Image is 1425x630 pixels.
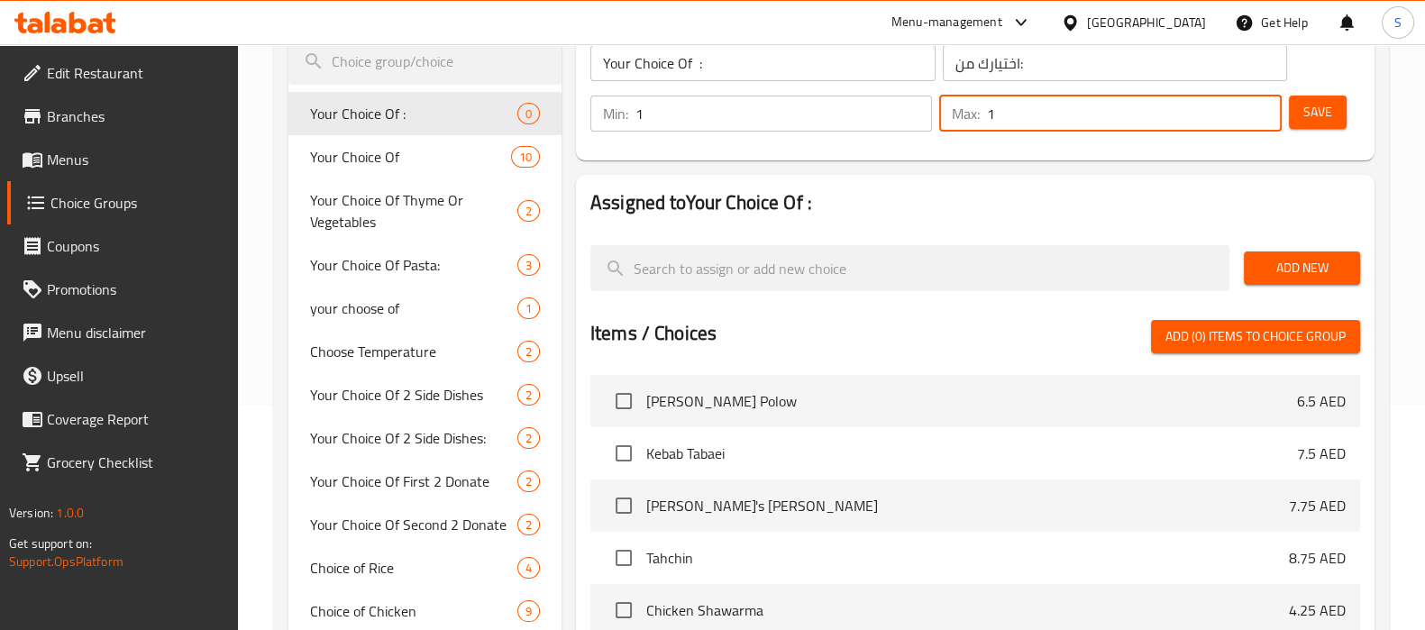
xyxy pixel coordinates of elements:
span: Choose Temperature [310,341,517,362]
p: Max: [952,103,980,124]
span: 2 [518,387,539,404]
a: Edit Restaurant [7,51,238,95]
span: 4 [518,560,539,577]
a: Coverage Report [7,397,238,441]
p: Min: [603,103,628,124]
a: Branches [7,95,238,138]
span: 2 [518,203,539,220]
span: 2 [518,343,539,361]
span: Coupons [47,235,224,257]
span: Select choice [605,382,643,420]
span: Get support on: [9,532,92,555]
span: S [1394,13,1402,32]
p: 7.75 AED [1289,495,1346,516]
span: 9 [518,603,539,620]
input: search [288,39,562,85]
span: Your Choice Of First 2 Donate [310,470,517,492]
a: Coupons [7,224,238,268]
span: Add New [1258,257,1346,279]
span: Add (0) items to choice group [1165,325,1346,348]
div: Choices [517,254,540,276]
span: [PERSON_NAME]'s [PERSON_NAME] [646,495,1289,516]
span: Coverage Report [47,408,224,430]
span: Choice Groups [50,192,224,214]
div: Your Choice Of First 2 Donate2 [288,460,562,503]
span: Choice of Rice [310,557,517,579]
div: Choices [517,600,540,622]
span: Your Choice Of Second 2 Donate [310,514,517,535]
div: Menu-management [891,12,1002,33]
a: Menus [7,138,238,181]
span: 3 [518,257,539,274]
span: 1.0.0 [56,501,84,525]
span: Select choice [605,539,643,577]
div: Choices [517,557,540,579]
span: your choose of [310,297,517,319]
span: Grocery Checklist [47,452,224,473]
span: Your Choice Of Thyme Or Vegetables [310,189,517,233]
span: Your Choice Of [310,146,511,168]
span: Tahchin [646,547,1289,569]
span: 10 [512,149,539,166]
span: Your Choice Of 2 Side Dishes [310,384,517,406]
span: 2 [518,430,539,447]
span: Branches [47,105,224,127]
p: 4.25 AED [1289,599,1346,621]
input: search [590,245,1229,291]
h2: Assigned to Your Choice Of : [590,189,1360,216]
div: Your Choice Of10 [288,135,562,178]
div: [GEOGRAPHIC_DATA] [1087,13,1206,32]
a: Promotions [7,268,238,311]
a: Support.OpsPlatform [9,550,123,573]
span: Choice of Chicken [310,600,517,622]
span: Your Choice Of : [310,103,517,124]
div: Choices [517,427,540,449]
div: Choices [517,297,540,319]
button: Add (0) items to choice group [1151,320,1360,353]
div: Choices [511,146,540,168]
p: 6.5 AED [1297,390,1346,412]
div: Choices [517,341,540,362]
span: Upsell [47,365,224,387]
div: Choices [517,514,540,535]
div: your choose of1 [288,287,562,330]
span: Kebab Tabaei [646,443,1297,464]
a: Upsell [7,354,238,397]
h2: Items / Choices [590,320,717,347]
p: 7.5 AED [1297,443,1346,464]
span: [PERSON_NAME] Polow [646,390,1297,412]
span: Edit Restaurant [47,62,224,84]
div: Your Choice Of Thyme Or Vegetables2 [288,178,562,243]
span: Save [1303,101,1332,123]
span: Select choice [605,434,643,472]
span: Select choice [605,591,643,629]
span: 0 [518,105,539,123]
div: Choice of Rice4 [288,546,562,589]
span: Your Choice Of Pasta: [310,254,517,276]
div: Choices [517,103,540,124]
span: 2 [518,516,539,534]
span: Menus [47,149,224,170]
button: Save [1289,96,1347,129]
a: Choice Groups [7,181,238,224]
span: Version: [9,501,53,525]
span: Chicken Shawarma [646,599,1289,621]
div: Choose Temperature2 [288,330,562,373]
div: Your Choice Of :0 [288,92,562,135]
span: Menu disclaimer [47,322,224,343]
div: Choices [517,470,540,492]
div: Your Choice Of Pasta:3 [288,243,562,287]
div: Your Choice Of 2 Side Dishes:2 [288,416,562,460]
p: 8.75 AED [1289,547,1346,569]
div: Your Choice Of 2 Side Dishes2 [288,373,562,416]
a: Grocery Checklist [7,441,238,484]
span: Your Choice Of 2 Side Dishes: [310,427,517,449]
span: 1 [518,300,539,317]
span: Select choice [605,487,643,525]
a: Menu disclaimer [7,311,238,354]
div: Choices [517,200,540,222]
div: Choices [517,384,540,406]
span: Promotions [47,278,224,300]
button: Add New [1244,251,1360,285]
span: 2 [518,473,539,490]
